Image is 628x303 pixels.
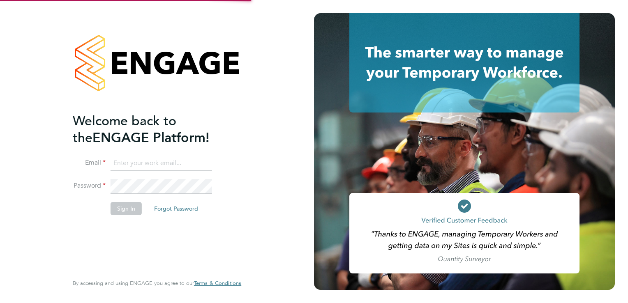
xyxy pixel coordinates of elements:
input: Enter your work email... [111,156,212,171]
button: Forgot Password [148,202,205,215]
label: Email [73,158,106,167]
span: Welcome back to the [73,113,176,146]
label: Password [73,181,106,190]
button: Sign In [111,202,142,215]
span: By accessing and using ENGAGE you agree to our [73,280,241,287]
a: Terms & Conditions [194,280,241,287]
h2: ENGAGE Platform! [73,112,233,146]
